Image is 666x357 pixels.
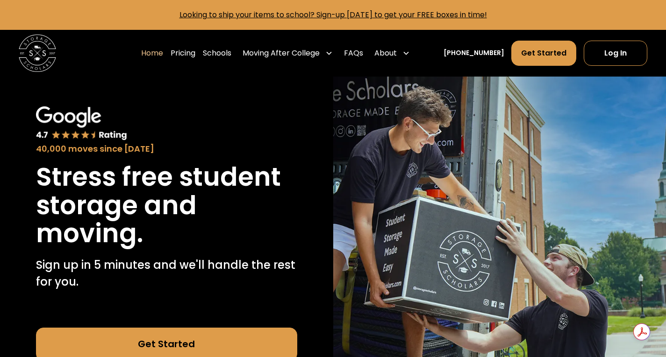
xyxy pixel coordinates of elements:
[36,106,128,141] img: Google 4.7 star rating
[36,143,297,155] div: 40,000 moves since [DATE]
[444,48,504,58] a: [PHONE_NUMBER]
[374,48,397,59] div: About
[19,35,56,72] a: home
[243,48,320,59] div: Moving After College
[511,41,576,66] a: Get Started
[36,257,297,290] p: Sign up in 5 minutes and we'll handle the rest for you.
[203,40,231,66] a: Schools
[344,40,363,66] a: FAQs
[171,40,195,66] a: Pricing
[141,40,163,66] a: Home
[239,40,337,66] div: Moving After College
[19,35,56,72] img: Storage Scholars main logo
[584,41,647,66] a: Log In
[179,9,487,20] a: Looking to ship your items to school? Sign-up [DATE] to get your FREE boxes in time!
[371,40,414,66] div: About
[36,163,297,247] h1: Stress free student storage and moving.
